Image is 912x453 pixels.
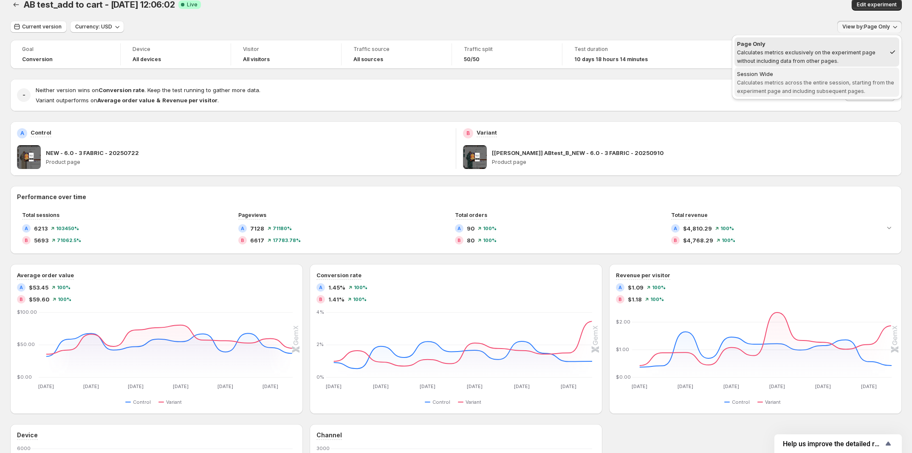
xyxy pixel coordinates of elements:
span: Goal [22,46,108,53]
text: 6000 [17,445,31,451]
button: Variant [458,397,485,407]
strong: & [156,97,161,104]
span: Calculates metrics exclusively on the experiment page without including data from other pages. [737,49,875,64]
a: DeviceAll devices [133,45,219,64]
text: $0.00 [17,374,32,380]
span: 100 % [483,226,497,231]
h2: B [20,297,23,302]
text: $50.00 [17,341,35,347]
text: [DATE] [128,383,144,389]
p: [[PERSON_NAME]] ABtest_B_NEW - 6.0 - 3 FABRIC - 20250910 [492,149,664,157]
span: 103450 % [56,226,79,231]
strong: Conversion rate [99,87,144,93]
span: $53.45 [29,283,48,292]
h4: All sources [353,56,383,63]
img: NEW - 6.0 - 3 FABRIC - 20250722 [17,145,41,169]
text: 2% [316,341,324,347]
span: Total orders [455,212,487,218]
button: Variant [158,397,185,407]
text: [DATE] [561,383,577,389]
text: [DATE] [514,383,530,389]
span: 80 [467,236,474,245]
button: Control [724,397,753,407]
button: Expand chart [883,222,895,234]
span: Variant [166,399,182,405]
span: 100 % [57,285,71,290]
h2: A [20,285,23,290]
span: 6617 [250,236,264,245]
div: Page Only [737,39,886,48]
text: [DATE] [420,383,436,389]
span: 100 % [720,226,734,231]
a: Traffic split50/50 [464,45,550,64]
span: Variant [466,399,481,405]
h2: B [466,130,470,137]
span: 100 % [354,285,367,290]
h2: A [319,285,322,290]
button: Current version [10,21,67,33]
span: Control [133,399,151,405]
h2: A [618,285,622,290]
a: GoalConversion [22,45,108,64]
h2: B [241,238,244,243]
p: Control [31,128,51,137]
span: Live [187,1,198,8]
text: 4% [316,309,324,315]
h3: Revenue per visitor [616,271,670,279]
p: Product page [492,159,895,166]
span: Variant [765,399,781,405]
h3: Conversion rate [316,271,361,279]
h2: B [618,297,622,302]
span: 17783.78 % [273,238,301,243]
button: Variant [757,397,784,407]
text: [DATE] [815,383,831,389]
span: 1.45% [328,283,345,292]
text: [DATE] [678,383,693,389]
text: 0% [316,374,324,380]
h2: A [457,226,461,231]
h2: B [25,238,28,243]
p: NEW - 6.0 - 3 FABRIC - 20250722 [46,149,139,157]
span: 6213 [34,224,48,233]
span: 71180 % [273,226,292,231]
h2: Performance over time [17,193,895,201]
h2: A [20,130,24,137]
strong: Revenue per visitor [162,97,217,104]
span: Neither version wins on . Keep the test running to gather more data. [36,87,260,93]
text: $100.00 [17,309,37,315]
span: 5693 [34,236,48,245]
img: [Tina GemPages] ABtest_B_NEW - 6.0 - 3 FABRIC - 20250910 [463,145,487,169]
span: Currency: USD [75,23,112,30]
text: [DATE] [723,383,739,389]
button: Currency: USD [70,21,124,33]
span: 10 days 18 hours 14 minutes [574,56,648,63]
span: 1.41% [328,295,344,304]
span: Total sessions [22,212,59,218]
text: [DATE] [861,383,877,389]
h3: Channel [316,431,342,439]
span: Test duration [574,46,661,53]
span: 100 % [650,297,664,302]
text: $1.00 [616,346,629,352]
span: 7128 [250,224,264,233]
p: Variant [477,128,497,137]
button: Control [125,397,154,407]
h2: A [674,226,677,231]
span: 100 % [483,238,497,243]
text: [DATE] [38,383,54,389]
span: 100 % [652,285,666,290]
span: Traffic source [353,46,440,53]
text: [DATE] [83,383,99,389]
span: Edit experiment [857,1,897,8]
span: Device [133,46,219,53]
span: $1.09 [628,283,644,292]
h2: B [674,238,677,243]
a: VisitorAll visitors [243,45,329,64]
span: Pageviews [238,212,266,218]
a: Test duration10 days 18 hours 14 minutes [574,45,661,64]
text: [DATE] [769,383,785,389]
span: Variant outperforms on . [36,97,219,104]
span: 100 % [722,238,735,243]
button: Show survey - Help us improve the detailed report for A/B campaigns [783,439,893,449]
h4: All visitors [243,56,270,63]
